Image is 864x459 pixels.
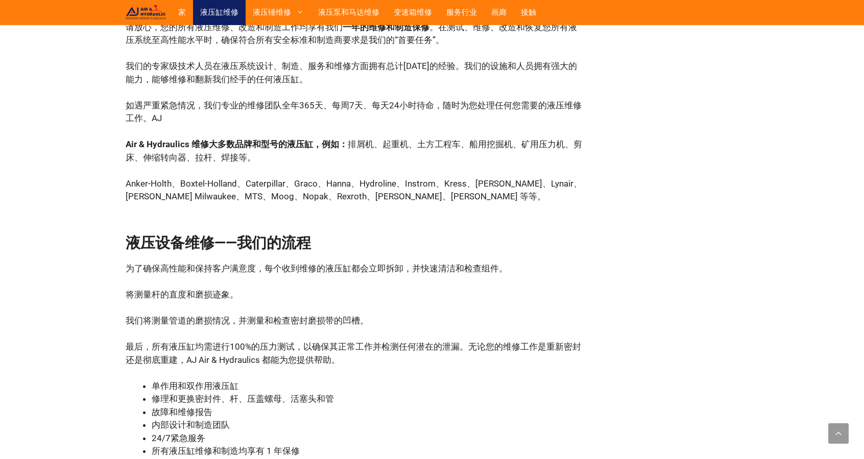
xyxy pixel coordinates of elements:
[126,315,369,326] font: 我们将测量管道的磨损情况，并测量和检查密封磨损带的凹槽。
[200,8,238,17] font: 液压缸维修
[318,8,379,17] font: 液压泵和马达维修
[126,341,581,365] font: 最后，所有液压缸均需进行100%的压力测试，以确保其正常工作并检测任何潜在的泄漏。无论您的维修工作是重新密封还是彻底重建，AJ Air & Hydraulics 都能为您提供帮助。
[126,61,577,84] font: 我们的专家级技术人员在液压系统设计、制造、服务和维修方面拥有总计[DATE]的经验。我们的设施和人员拥有强大的能力，能够维修和翻新我们经手的任何液压缸。
[126,234,311,251] font: 液压设备维修——我们的流程
[126,263,508,273] font: 为了确保高性能和保持客户满意度，每个收到维修的液压缸都会立即拆卸，并快速清洁和检查组件。
[253,8,291,17] font: 液压锤维修
[343,22,429,32] font: 一年的维修和制造保修
[152,407,212,417] font: 故障和维修报告
[178,8,186,17] font: 家
[126,289,238,300] font: 将测量杆的直度和磨损迹象。
[152,394,334,404] font: 修理和更换密封件、杆、压盖螺母、活塞头和管
[126,139,582,163] font: 排屑机、起重机、土方工程车、船用挖掘机、矿用压力机、剪床、伸缩转向器、拉杆、焊接等。
[152,420,230,430] font: 内部设计和制造团队
[126,100,582,124] font: 如遇严重紧急情况，我们专业的维修团队全年365天、每周7天、每天24小时待命，随时为您处理任何您需要的液压维修工作。AJ
[828,423,849,444] a: 滚动回到顶部
[126,22,343,32] font: 请放心，您的所有液压维修、改造和制造工作均享有我们
[152,446,300,456] font: 所有液压缸维修和制造均享有 1 年保修
[521,8,536,17] font: 接触
[126,178,582,202] font: Anker-Holth、Boxtel-Holland、Caterpillar、Graco、Hanna、Hydroline、Instrom、Kress、[PERSON_NAME]、Lynair、[...
[394,8,432,17] font: 变速箱维修
[152,433,205,443] font: 24/7紧急服务
[126,139,348,149] font: Air & Hydraulics 维修大多数品牌和型号的液压缸，例如：
[152,381,238,391] font: 单作用和双作用液压缸
[446,8,477,17] font: 服务行业
[491,8,507,17] font: 画廊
